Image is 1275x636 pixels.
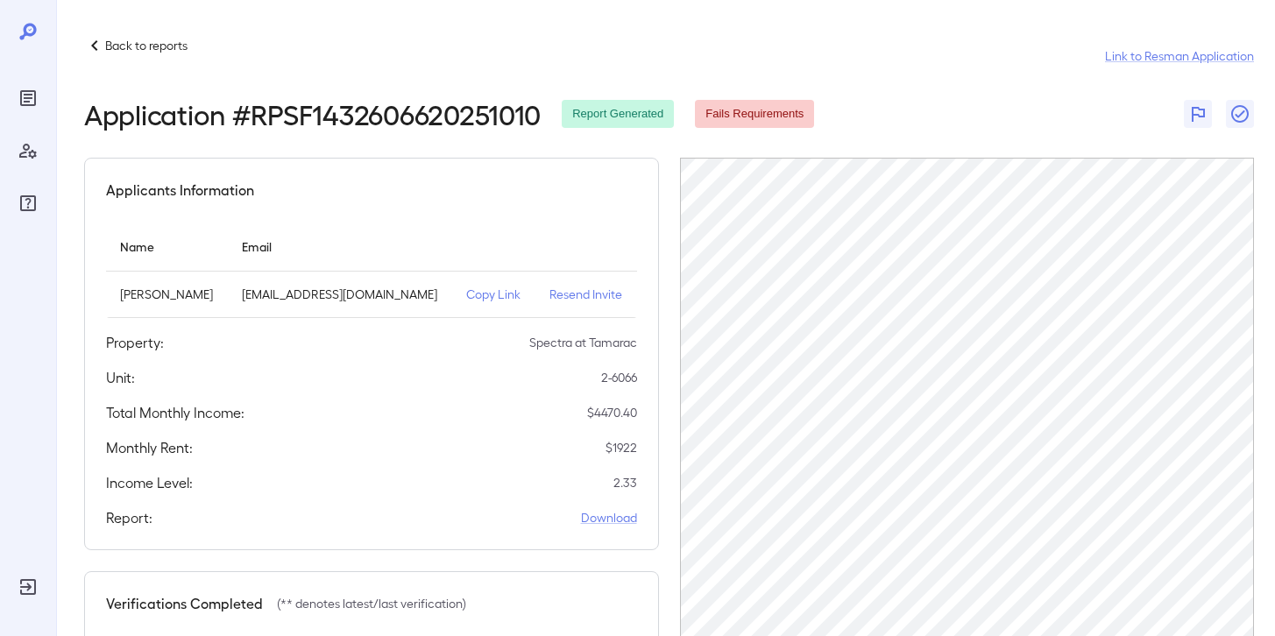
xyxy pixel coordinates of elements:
a: Link to Resman Application [1105,47,1254,65]
h5: Income Level: [106,472,193,493]
table: simple table [106,222,637,318]
h5: Verifications Completed [106,593,263,614]
button: Flag Report [1184,100,1212,128]
h5: Property: [106,332,164,353]
div: Log Out [14,573,42,601]
h5: Total Monthly Income: [106,402,244,423]
h5: Monthly Rent: [106,437,193,458]
span: Report Generated [562,106,674,123]
th: Email [228,222,452,272]
a: Download [581,509,637,526]
div: Reports [14,84,42,112]
h2: Application # RPSF1432606620251010 [84,98,541,130]
th: Name [106,222,228,272]
h5: Applicants Information [106,180,254,201]
div: Manage Users [14,137,42,165]
p: Spectra at Tamarac [529,334,637,351]
h5: Report: [106,507,152,528]
button: Close Report [1226,100,1254,128]
p: [PERSON_NAME] [120,286,214,303]
p: $ 1922 [606,439,637,456]
p: $ 4470.40 [587,404,637,421]
h5: Unit: [106,367,135,388]
span: Fails Requirements [695,106,814,123]
p: (** denotes latest/last verification) [277,595,466,612]
p: 2.33 [613,474,637,491]
div: FAQ [14,189,42,217]
p: 2-6066 [601,369,637,386]
p: [EMAIL_ADDRESS][DOMAIN_NAME] [242,286,438,303]
p: Back to reports [105,37,188,54]
p: Copy Link [466,286,521,303]
p: Resend Invite [549,286,623,303]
